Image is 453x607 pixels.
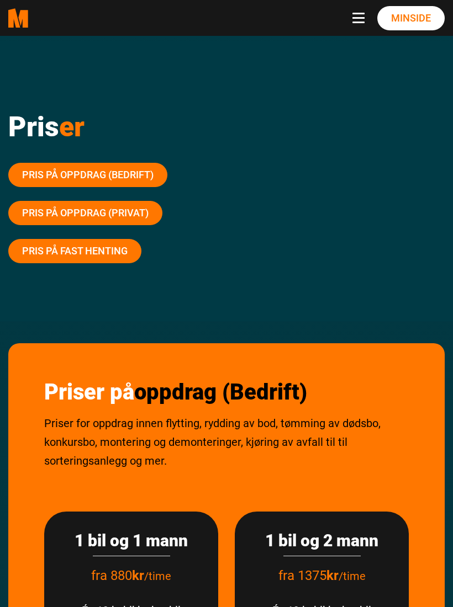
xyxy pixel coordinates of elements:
[278,568,339,583] span: fra 1375
[339,569,366,583] span: /time
[44,417,381,467] span: Priser for oppdrag innen flytting, rydding av bod, tømming av dødsbo, konkursbo, montering og dem...
[246,531,398,551] h3: 1 bil og 2 mann
[352,13,369,24] button: Navbar toggle button
[8,201,162,225] a: Pris på oppdrag (Privat)
[377,6,445,30] a: Minside
[326,568,339,583] strong: kr
[44,379,409,406] h2: Priser på
[59,111,85,143] span: er
[134,379,307,405] span: oppdrag (Bedrift)
[132,568,144,583] strong: kr
[8,163,167,187] a: Pris på oppdrag (Bedrift)
[8,239,141,263] a: Pris på fast henting
[144,569,171,583] span: /time
[55,531,207,551] h3: 1 bil og 1 mann
[91,568,144,583] span: fra 880
[8,110,445,143] h1: Pris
